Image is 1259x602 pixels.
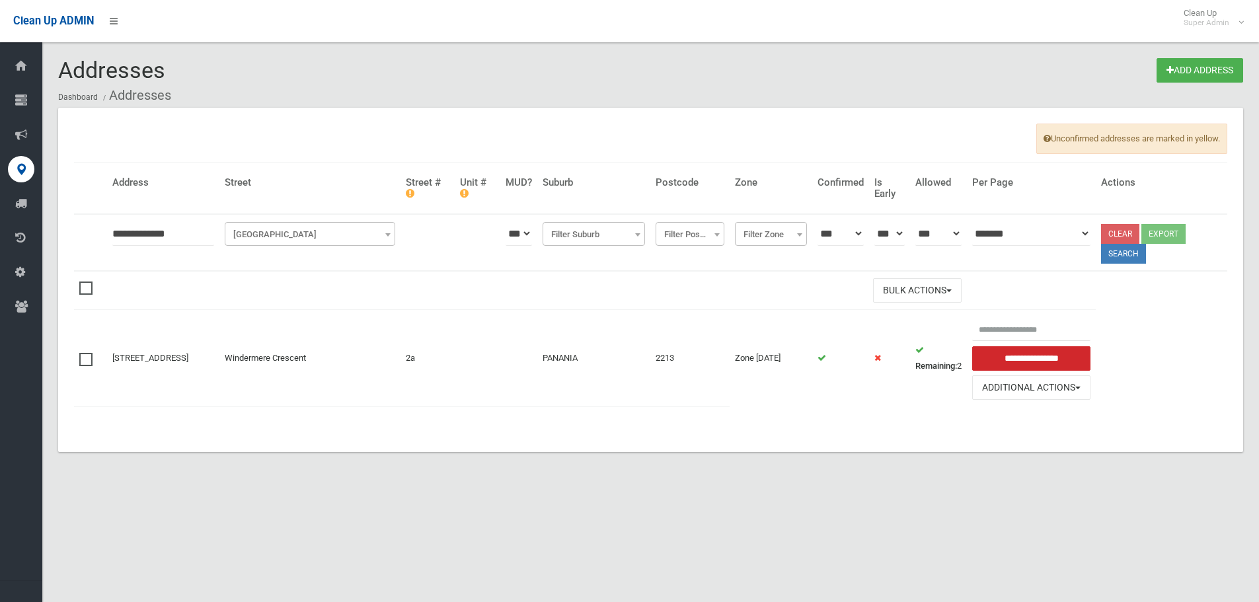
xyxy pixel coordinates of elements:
a: [STREET_ADDRESS] [112,353,188,363]
span: Filter Street [228,225,391,244]
a: Dashboard [58,93,98,102]
h4: Suburb [543,177,645,188]
td: Zone [DATE] [730,310,812,406]
span: Filter Zone [738,225,804,244]
td: PANANIA [537,310,650,406]
li: Addresses [100,83,171,108]
h4: Address [112,177,214,188]
h4: Allowed [915,177,962,188]
span: Filter Suburb [546,225,642,244]
h4: Per Page [972,177,1091,188]
button: Search [1101,244,1146,264]
h4: Confirmed [818,177,864,188]
td: 2213 [650,310,730,406]
span: Filter Street [225,222,395,246]
span: Filter Postcode [659,225,721,244]
span: Filter Zone [735,222,807,246]
span: Clean Up [1177,8,1242,28]
small: Super Admin [1184,18,1229,28]
strong: Remaining: [915,361,957,371]
button: Export [1141,224,1186,244]
span: Addresses [58,57,165,83]
td: Windermere Crescent [219,310,400,406]
button: Additional Actions [972,375,1091,400]
a: Clear [1101,224,1139,244]
a: Add Address [1157,58,1243,83]
h4: Street # [406,177,449,199]
td: 2 [910,310,967,406]
span: Filter Postcode [656,222,724,246]
h4: Is Early [874,177,905,199]
h4: Postcode [656,177,724,188]
span: Clean Up ADMIN [13,15,94,27]
td: 2a [401,310,455,406]
span: Filter Suburb [543,222,645,246]
h4: MUD? [506,177,532,188]
h4: Zone [735,177,807,188]
h4: Street [225,177,395,188]
h4: Actions [1101,177,1222,188]
button: Bulk Actions [873,278,962,303]
span: Unconfirmed addresses are marked in yellow. [1036,124,1227,154]
h4: Unit # [460,177,495,199]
